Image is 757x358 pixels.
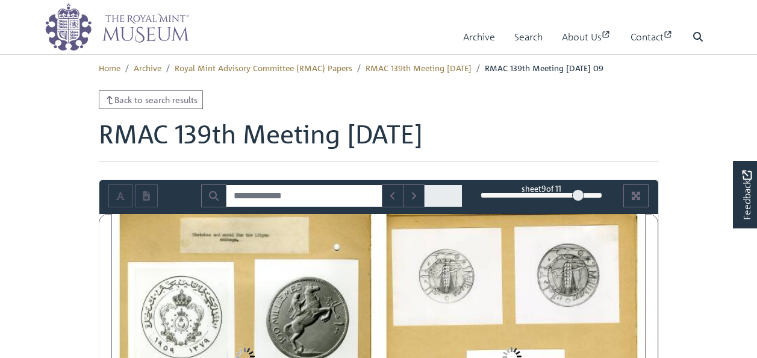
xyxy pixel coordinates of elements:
span: 9 [541,183,546,193]
a: Search [514,20,543,54]
a: Back to search results [99,90,204,109]
a: Archive [134,62,161,73]
span: RMAC 139th Meeting [DATE] 09 [485,62,603,73]
a: Archive [463,20,495,54]
a: Contact [631,20,673,54]
img: logo_wide.png [45,3,189,51]
h1: RMAC 139th Meeting [DATE] [99,119,659,161]
a: Would you like to provide feedback? [733,161,757,228]
button: Full screen mode [623,184,649,207]
span: Feedback [740,171,754,221]
a: About Us [562,20,611,54]
button: Previous Match [382,184,403,207]
input: Search for [226,184,382,207]
a: RMAC 139th Meeting [DATE] [366,62,472,73]
div: sheet of 11 [481,183,602,194]
button: Next Match [403,184,425,207]
a: Royal Mint Advisory Committee (RMAC) Papers [175,62,352,73]
button: Open transcription window [135,184,158,207]
button: Search [201,184,226,207]
a: Home [99,62,120,73]
button: Toggle text selection (Alt+T) [108,184,132,207]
